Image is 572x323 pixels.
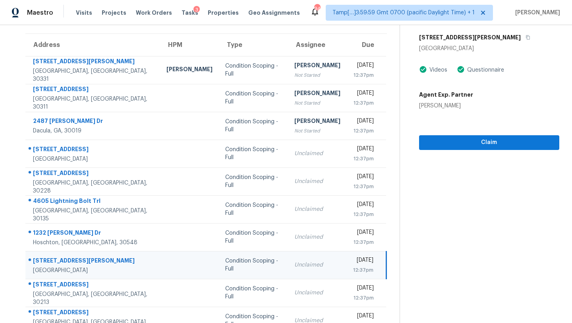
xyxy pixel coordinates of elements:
div: Unclaimed [294,289,340,297]
th: HPM [160,34,219,56]
th: Assignee [288,34,347,56]
span: Tamp[…]3:59:59 Gmt 0700 (pacific Daylight Time) + 1 [332,9,475,17]
div: [GEOGRAPHIC_DATA] [419,45,559,53]
span: Tasks [182,10,198,16]
div: Not Started [294,127,340,135]
div: 12:37pm [353,266,373,274]
span: Projects [102,9,126,17]
div: Condition Scoping - Full [225,62,282,78]
div: 12:37pm [353,238,374,246]
div: 12:37pm [353,99,374,107]
div: Unclaimed [294,261,340,269]
div: Condition Scoping - Full [225,118,282,134]
button: Claim [419,135,559,150]
span: Geo Assignments [248,9,300,17]
div: 94 [314,5,320,13]
div: 12:37pm [353,294,374,302]
div: 12:37pm [353,71,374,79]
div: Videos [427,66,447,74]
div: 12:37pm [353,210,374,218]
div: [DATE] [353,228,374,238]
div: [DATE] [353,312,374,322]
div: Condition Scoping - Full [225,229,282,245]
div: [GEOGRAPHIC_DATA], [GEOGRAPHIC_DATA], 30228 [33,179,154,195]
img: Artifact Present Icon [419,65,427,74]
span: [PERSON_NAME] [512,9,560,17]
div: 2487 [PERSON_NAME] Dr [33,117,154,127]
div: [PERSON_NAME] [419,102,473,110]
span: Maestro [27,9,53,17]
div: [DATE] [353,117,374,127]
div: [DATE] [353,173,374,183]
div: [STREET_ADDRESS] [33,145,154,155]
div: Condition Scoping - Full [225,146,282,161]
div: [DATE] [353,284,374,294]
div: 1232 [PERSON_NAME] Dr [33,229,154,239]
div: Questionnaire [465,66,504,74]
div: Unclaimed [294,150,340,158]
div: [STREET_ADDRESS] [33,308,154,318]
div: Unclaimed [294,177,340,185]
div: [GEOGRAPHIC_DATA], [GEOGRAPHIC_DATA], 30213 [33,290,154,306]
div: Unclaimed [294,205,340,213]
div: 12:37pm [353,155,374,163]
div: Condition Scoping - Full [225,285,282,301]
span: Visits [76,9,92,17]
h5: Agent Exp. Partner [419,91,473,99]
th: Due [347,34,386,56]
div: [GEOGRAPHIC_DATA] [33,155,154,163]
span: Work Orders [136,9,172,17]
div: [DATE] [353,61,374,71]
div: [PERSON_NAME] [294,61,340,71]
div: [GEOGRAPHIC_DATA], [GEOGRAPHIC_DATA], 30331 [33,67,154,83]
div: [GEOGRAPHIC_DATA], [GEOGRAPHIC_DATA], 30311 [33,95,154,111]
div: [DATE] [353,145,374,155]
button: Copy Address [521,30,531,45]
div: Not Started [294,99,340,107]
div: [PERSON_NAME] [166,65,213,75]
div: Condition Scoping - Full [225,257,282,273]
th: Address [25,34,160,56]
div: [STREET_ADDRESS][PERSON_NAME] [33,257,154,267]
div: [STREET_ADDRESS][PERSON_NAME] [33,57,154,67]
h5: [STREET_ADDRESS][PERSON_NAME] [419,33,521,41]
span: Claim [425,138,553,148]
div: [PERSON_NAME] [294,89,340,99]
div: Hoschton, [GEOGRAPHIC_DATA], 30548 [33,239,154,247]
div: [STREET_ADDRESS] [33,169,154,179]
div: [PERSON_NAME] [294,117,340,127]
div: [STREET_ADDRESS] [33,280,154,290]
div: [DATE] [353,256,373,266]
div: Unclaimed [294,233,340,241]
div: [GEOGRAPHIC_DATA], [GEOGRAPHIC_DATA], 30135 [33,207,154,223]
div: Not Started [294,71,340,79]
div: 3 [193,6,200,14]
div: Dacula, GA, 30019 [33,127,154,135]
div: Condition Scoping - Full [225,90,282,106]
div: 12:37pm [353,127,374,135]
div: Condition Scoping - Full [225,173,282,189]
img: Artifact Present Icon [457,65,465,74]
div: [GEOGRAPHIC_DATA] [33,267,154,274]
div: [STREET_ADDRESS] [33,85,154,95]
div: 12:37pm [353,183,374,191]
div: [DATE] [353,89,374,99]
span: Properties [208,9,239,17]
th: Type [219,34,288,56]
div: Condition Scoping - Full [225,201,282,217]
div: 4605 Lightning Bolt Trl [33,197,154,207]
div: [DATE] [353,200,374,210]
